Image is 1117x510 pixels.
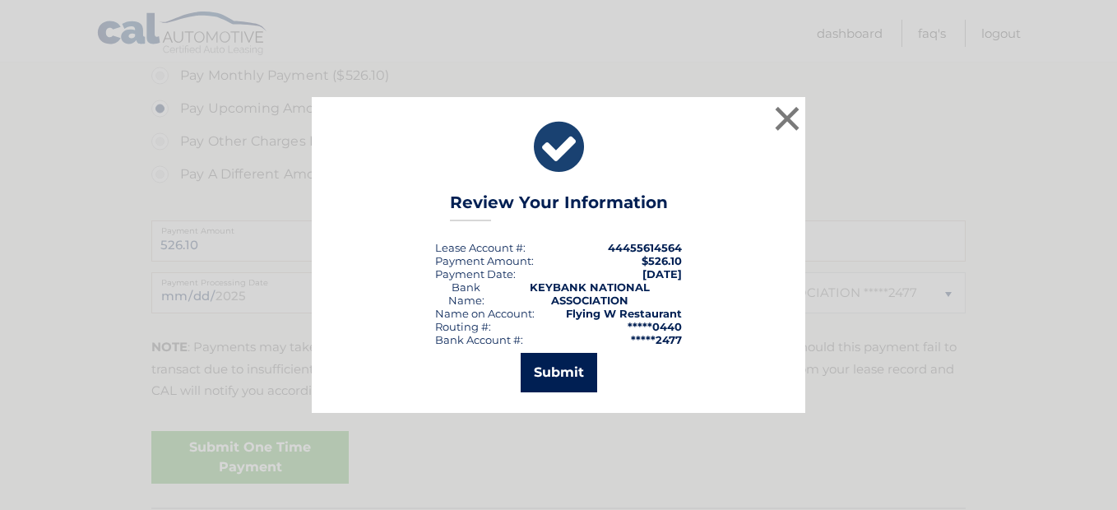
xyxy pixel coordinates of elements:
[435,307,535,320] div: Name on Account:
[530,280,650,307] strong: KEYBANK NATIONAL ASSOCIATION
[450,192,668,221] h3: Review Your Information
[435,280,497,307] div: Bank Name:
[642,254,682,267] span: $526.10
[435,241,526,254] div: Lease Account #:
[771,102,804,135] button: ×
[435,267,513,280] span: Payment Date
[435,254,534,267] div: Payment Amount:
[435,267,516,280] div: :
[521,353,597,392] button: Submit
[642,267,682,280] span: [DATE]
[435,320,491,333] div: Routing #:
[566,307,682,320] strong: Flying W Restaurant
[608,241,682,254] strong: 44455614564
[435,333,523,346] div: Bank Account #:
